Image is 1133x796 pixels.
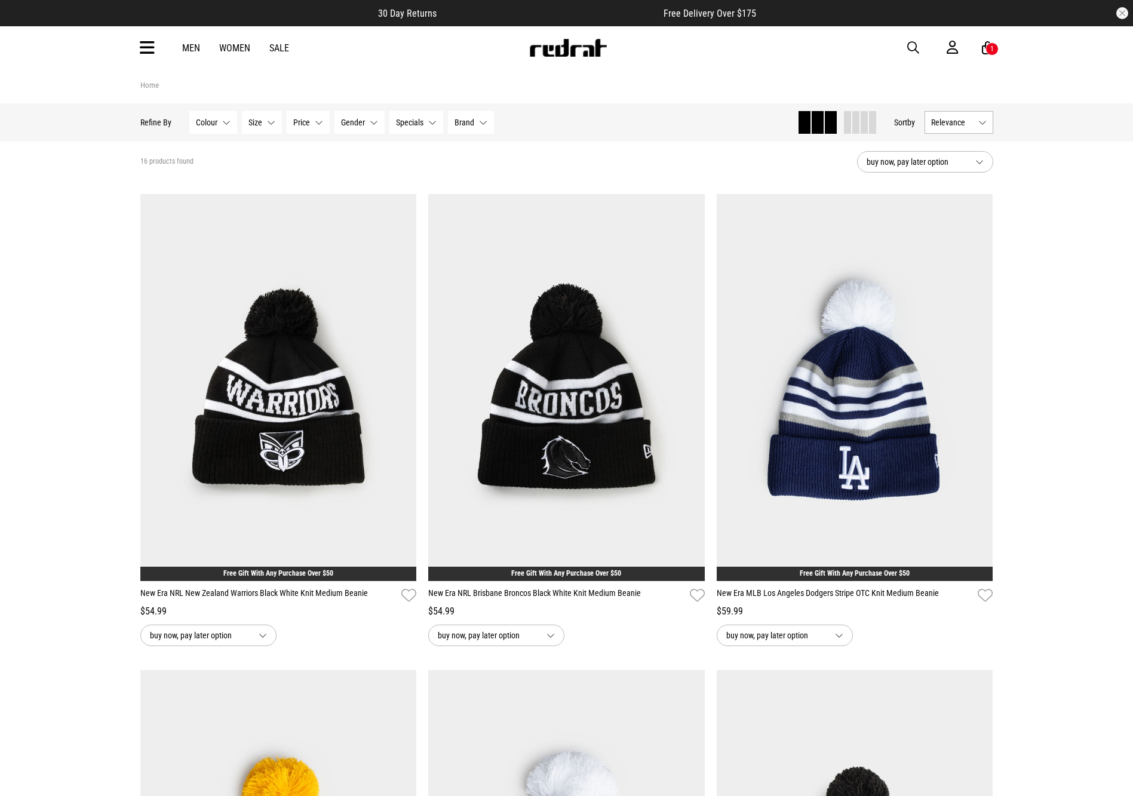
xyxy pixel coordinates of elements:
a: Sale [269,42,289,54]
a: Home [140,81,159,90]
div: 1 [990,45,994,53]
button: Gender [334,111,385,134]
span: Free Delivery Over $175 [664,8,756,19]
div: $54.99 [428,604,705,619]
button: buy now, pay later option [717,625,853,646]
span: by [907,118,915,127]
button: Colour [189,111,237,134]
img: New Era Nrl New Zealand Warriors Black White Knit Medium Beanie in Black [140,194,417,581]
span: buy now, pay later option [867,155,966,169]
iframe: Customer reviews powered by Trustpilot [460,7,640,19]
span: buy now, pay later option [150,628,249,643]
a: Men [182,42,200,54]
a: Free Gift With Any Purchase Over $50 [223,569,333,577]
span: Colour [196,118,217,127]
img: New Era Nrl Brisbane Broncos Black White Knit Medium Beanie in Black [428,194,705,581]
span: 30 Day Returns [378,8,437,19]
button: Relevance [925,111,993,134]
div: $59.99 [717,604,993,619]
span: Specials [396,118,423,127]
span: Gender [341,118,365,127]
a: New Era NRL Brisbane Broncos Black White Knit Medium Beanie [428,587,685,604]
span: Brand [455,118,474,127]
a: Free Gift With Any Purchase Over $50 [800,569,910,577]
button: Price [287,111,330,134]
button: Size [242,111,282,134]
span: buy now, pay later option [726,628,825,643]
a: Free Gift With Any Purchase Over $50 [511,569,621,577]
button: Sortby [894,115,915,130]
a: Women [219,42,250,54]
button: Brand [448,111,494,134]
img: Redrat logo [529,39,607,57]
button: buy now, pay later option [428,625,564,646]
img: New Era Mlb Los Angeles Dodgers Stripe Otc Knit Medium Beanie in Multi [717,194,993,581]
span: buy now, pay later option [438,628,537,643]
button: Specials [389,111,443,134]
span: 16 products found [140,157,194,167]
div: $54.99 [140,604,417,619]
a: New Era NRL New Zealand Warriors Black White Knit Medium Beanie [140,587,397,604]
span: Price [293,118,310,127]
button: buy now, pay later option [857,151,993,173]
p: Refine By [140,118,171,127]
span: Relevance [931,118,974,127]
span: Size [248,118,262,127]
a: 1 [982,42,993,54]
a: New Era MLB Los Angeles Dodgers Stripe OTC Knit Medium Beanie [717,587,974,604]
button: buy now, pay later option [140,625,277,646]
